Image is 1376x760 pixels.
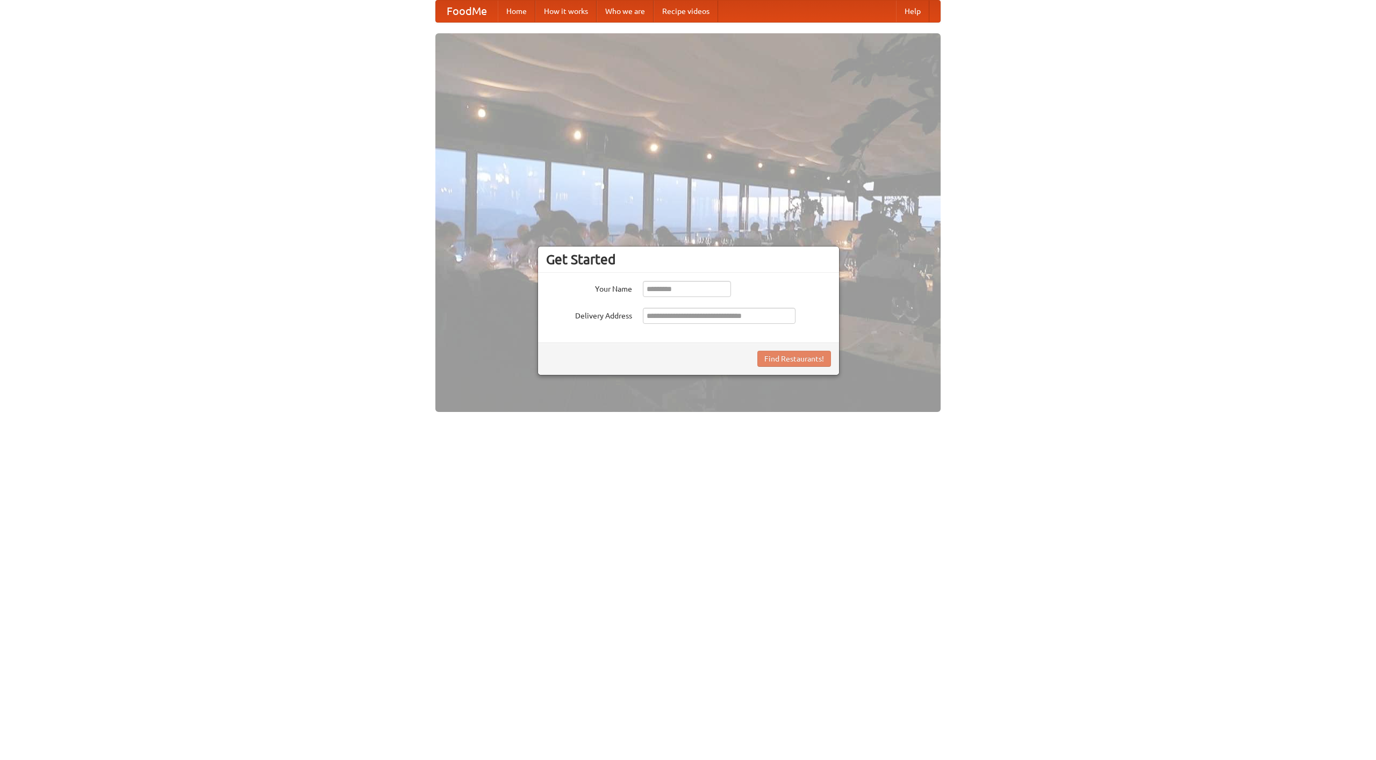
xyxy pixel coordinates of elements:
a: Recipe videos [654,1,718,22]
a: How it works [535,1,597,22]
label: Your Name [546,281,632,294]
a: FoodMe [436,1,498,22]
a: Who we are [597,1,654,22]
a: Home [498,1,535,22]
a: Help [896,1,929,22]
label: Delivery Address [546,308,632,321]
button: Find Restaurants! [757,351,831,367]
h3: Get Started [546,251,831,267]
